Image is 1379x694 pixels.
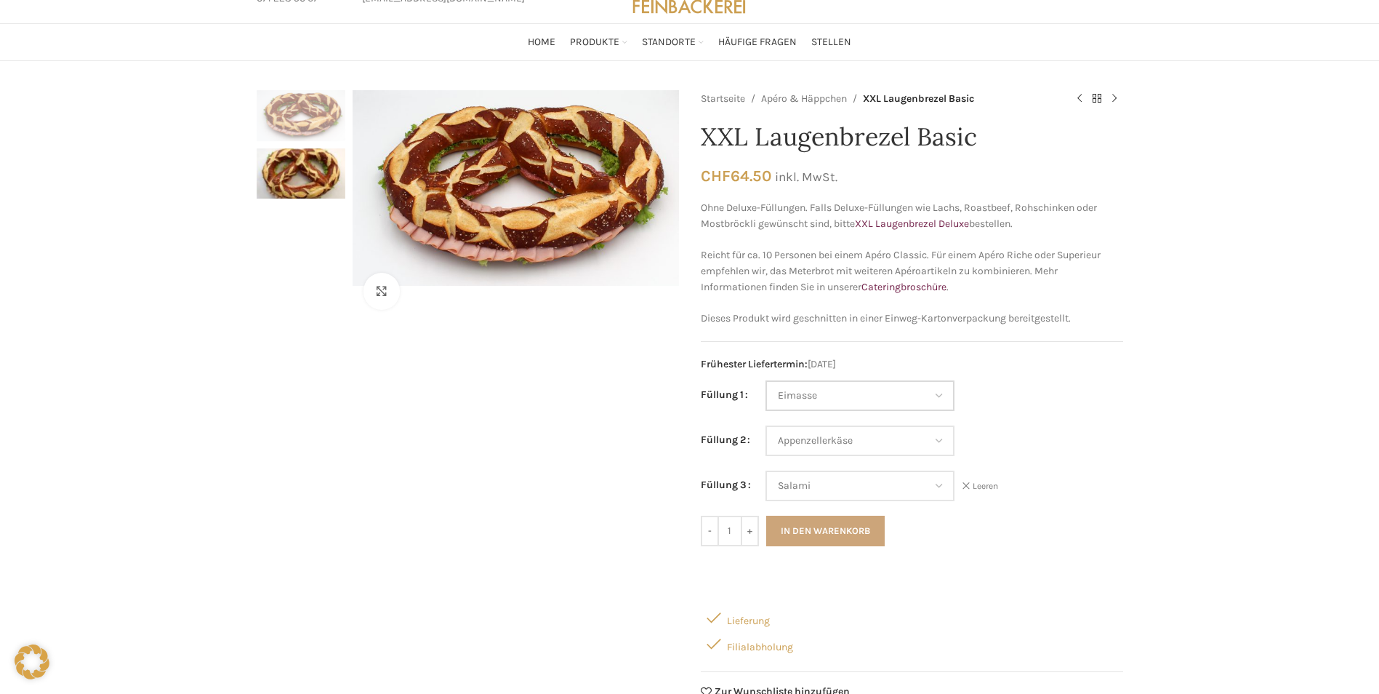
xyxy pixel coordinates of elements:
div: Filialabholung [701,631,1123,657]
span: Häufige Fragen [718,36,797,49]
button: In den Warenkorb [766,516,885,546]
a: Apéro & Häppchen [761,91,847,107]
a: Home [528,28,555,57]
label: Füllung 3 [701,477,751,493]
p: Dieses Produkt wird geschnitten in einer Einweg-Kartonverpackung bereitgestellt. [701,311,1123,327]
a: Cateringbroschüre [861,281,946,293]
a: Optionen löschen [962,480,998,492]
a: Previous product [1071,90,1088,108]
input: Produktmenge [719,516,741,546]
a: XXL Laugenbrezel Deluxe [855,218,969,230]
iframe: Sicherer Rahmen für schnelle Bezahlvorgänge [698,558,1126,593]
div: 1 / 2 [257,90,345,148]
p: Ohne Deluxe-Füllungen. Falls Deluxe-Füllungen wie Lachs, Roastbeef, Rohschinken oder Mostbröckli ... [701,200,1123,233]
small: inkl. MwSt. [775,169,837,184]
span: [DATE] [701,356,1123,372]
label: Füllung 1 [701,387,748,403]
span: Frühester Liefertermin: [701,358,808,370]
div: Main navigation [249,28,1130,57]
span: Stellen [811,36,851,49]
a: Standorte [642,28,704,57]
nav: Breadcrumb [701,90,1056,108]
div: 2 / 2 [257,148,345,207]
a: Stellen [811,28,851,57]
span: Produkte [570,36,619,49]
bdi: 64.50 [701,167,771,185]
div: 1 / 2 [349,90,683,286]
a: Next product [1106,90,1123,108]
a: Startseite [701,91,745,107]
div: Lieferung [701,605,1123,631]
a: Produkte [570,28,627,57]
h1: XXL Laugenbrezel Basic [701,122,1123,152]
label: Füllung 2 [701,432,750,448]
span: Home [528,36,555,49]
span: XXL Laugenbrezel Basic [863,91,974,107]
input: + [741,516,759,546]
input: - [701,516,719,546]
span: Standorte [642,36,696,49]
p: Reicht für ca. 10 Personen bei einem Apéro Classic. Für einem Apéro Riche oder Superieur empfehle... [701,247,1123,296]
span: CHF [701,167,731,185]
a: Häufige Fragen [718,28,797,57]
